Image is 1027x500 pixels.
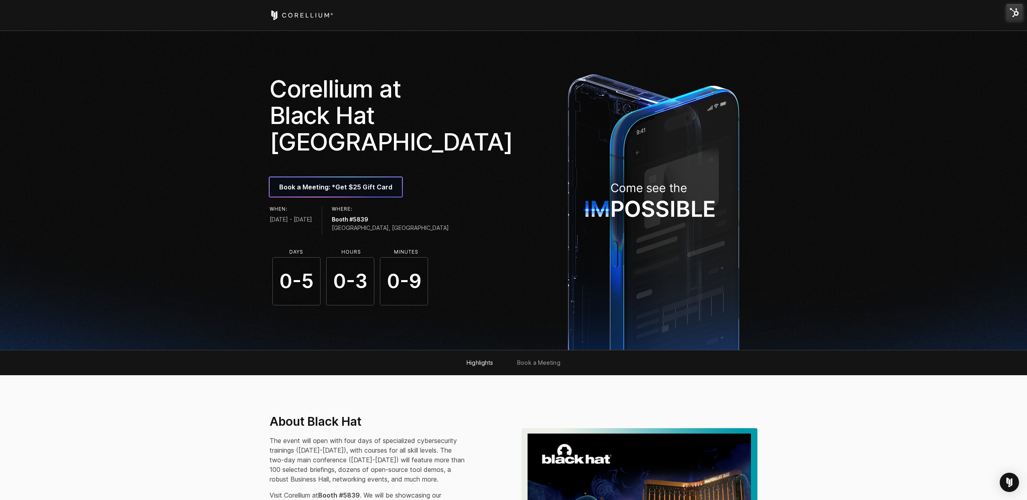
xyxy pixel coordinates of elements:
span: [DATE] - [DATE] [270,215,312,224]
a: Highlights [467,359,493,366]
span: 0-5 [272,257,321,305]
span: 0-9 [380,257,428,305]
li: Days [272,249,320,255]
a: Corellium Home [270,10,333,20]
img: HubSpot Tools Menu Toggle [1006,4,1023,21]
li: Hours [327,249,375,255]
span: Book a Meeting: *Get $25 Gift Card [279,182,392,192]
a: Book a Meeting [517,359,560,366]
strong: Booth #5839 [318,491,360,499]
h6: When: [270,206,312,212]
span: [GEOGRAPHIC_DATA], [GEOGRAPHIC_DATA] [332,224,449,232]
img: ImpossibleDevice_1x-1 [564,69,743,350]
a: Book a Meeting: *Get $25 Gift Card [270,177,402,197]
h1: Corellium at Black Hat [GEOGRAPHIC_DATA] [270,75,508,155]
span: Booth #5839 [332,215,449,224]
li: Minutes [382,249,430,255]
p: The event will open with four days of specialized cybersecurity trainings ([DATE]-[DATE]), with c... [270,436,466,484]
span: 0-3 [326,257,374,305]
h3: About Black Hat [270,414,466,429]
h6: Where: [332,206,449,212]
div: Open Intercom Messenger [1000,473,1019,492]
